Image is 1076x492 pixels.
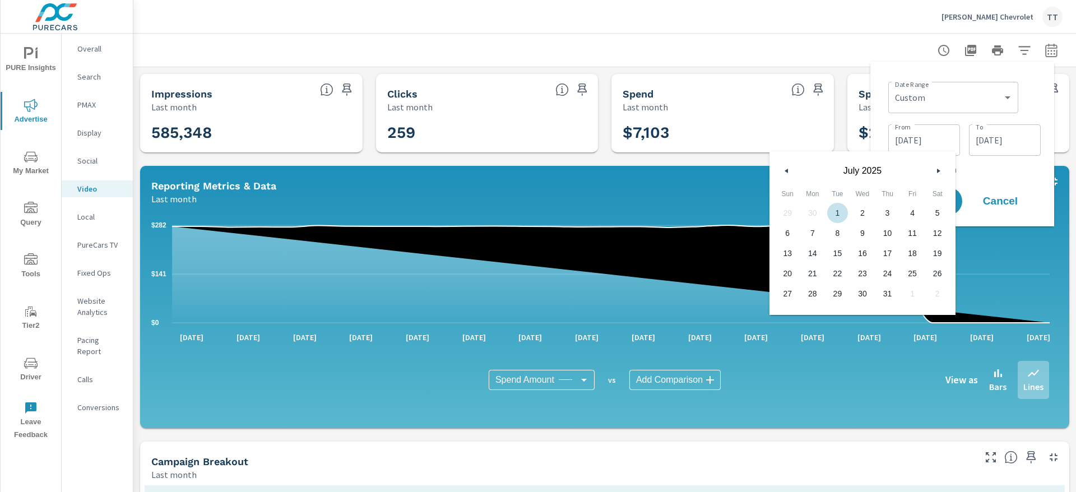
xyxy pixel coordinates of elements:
span: Query [4,202,58,229]
button: 25 [900,263,925,284]
div: Spend Amount [489,370,595,390]
h3: $7,103 [623,123,823,142]
h3: 585,348 [151,123,351,142]
span: This is a summary of Video performance results by campaign. Each column can be sorted. [1004,451,1018,464]
span: 2 [860,203,865,223]
button: 16 [850,243,875,263]
span: 14 [808,243,817,263]
button: 13 [775,243,800,263]
div: Calls [62,371,133,388]
span: Save this to your personalized report [338,81,356,99]
p: [DATE] [172,332,211,343]
p: Bars [989,380,1007,393]
button: 12 [925,223,950,243]
span: Save this to your personalized report [1022,448,1040,466]
span: Sat [925,185,950,203]
span: 12 [933,223,942,243]
h3: 259 [387,123,587,142]
span: 10 [883,223,892,243]
button: 24 [875,263,900,284]
h5: Impressions [151,88,212,100]
div: Overall [62,40,133,57]
span: 24 [883,263,892,284]
p: Last month [151,468,197,481]
span: Save this to your personalized report [573,81,591,99]
div: Search [62,68,133,85]
button: 17 [875,243,900,263]
span: Save this to your personalized report [809,81,827,99]
button: 19 [925,243,950,263]
span: 20 [783,263,792,284]
button: 28 [800,284,825,304]
p: + Add comparison [888,163,1041,176]
h5: Spend Per Unit Sold [859,88,959,100]
div: Conversions [62,399,133,416]
button: 18 [900,243,925,263]
button: 1 [825,203,850,223]
span: 5 [935,203,940,223]
span: Advertise [4,99,58,126]
button: "Export Report to PDF" [959,39,982,62]
p: Display [77,127,124,138]
p: Last month [859,100,904,114]
button: 14 [800,243,825,263]
div: Social [62,152,133,169]
button: 9 [850,223,875,243]
span: The number of times an ad was clicked by a consumer. [555,83,569,96]
p: Calls [77,374,124,385]
p: Video [77,183,124,194]
p: [PERSON_NAME] Chevrolet [941,12,1033,22]
span: The number of times an ad was shown on your behalf. [320,83,333,96]
span: 18 [908,243,917,263]
span: 29 [833,284,842,304]
button: 26 [925,263,950,284]
button: Cancel [967,187,1034,215]
p: [DATE] [341,332,381,343]
span: Driver [4,356,58,384]
span: 8 [835,223,840,243]
span: Sun [775,185,800,203]
span: Mon [800,185,825,203]
button: 6 [775,223,800,243]
button: 8 [825,223,850,243]
span: Tier2 [4,305,58,332]
p: [DATE] [398,332,437,343]
span: 1 [835,203,840,223]
h5: Clicks [387,88,418,100]
h6: View as [945,374,978,386]
span: 21 [808,263,817,284]
span: Tools [4,253,58,281]
span: 15 [833,243,842,263]
p: [DATE] [454,332,494,343]
button: Make Fullscreen [982,448,1000,466]
span: My Market [4,150,58,178]
div: Local [62,208,133,225]
div: PMAX [62,96,133,113]
button: Select Date Range [1040,39,1063,62]
span: 6 [785,223,790,243]
span: PURE Insights [4,47,58,75]
span: 22 [833,263,842,284]
div: Add Comparison [629,370,721,390]
button: 21 [800,263,825,284]
button: Print Report [986,39,1009,62]
p: [DATE] [285,332,324,343]
span: 16 [858,243,867,263]
button: 3 [875,203,900,223]
span: Spend Amount [495,374,554,386]
button: 7 [800,223,825,243]
button: 5 [925,203,950,223]
p: [DATE] [962,332,1001,343]
p: [DATE] [850,332,889,343]
p: Pacing Report [77,335,124,357]
p: [DATE] [1019,332,1058,343]
button: 22 [825,263,850,284]
span: 30 [858,284,867,304]
p: [DATE] [229,332,268,343]
p: [DATE] [906,332,945,343]
p: PMAX [77,99,124,110]
span: 25 [908,263,917,284]
span: Tue [825,185,850,203]
h5: Campaign Breakout [151,456,248,467]
span: Leave Feedback [4,401,58,442]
